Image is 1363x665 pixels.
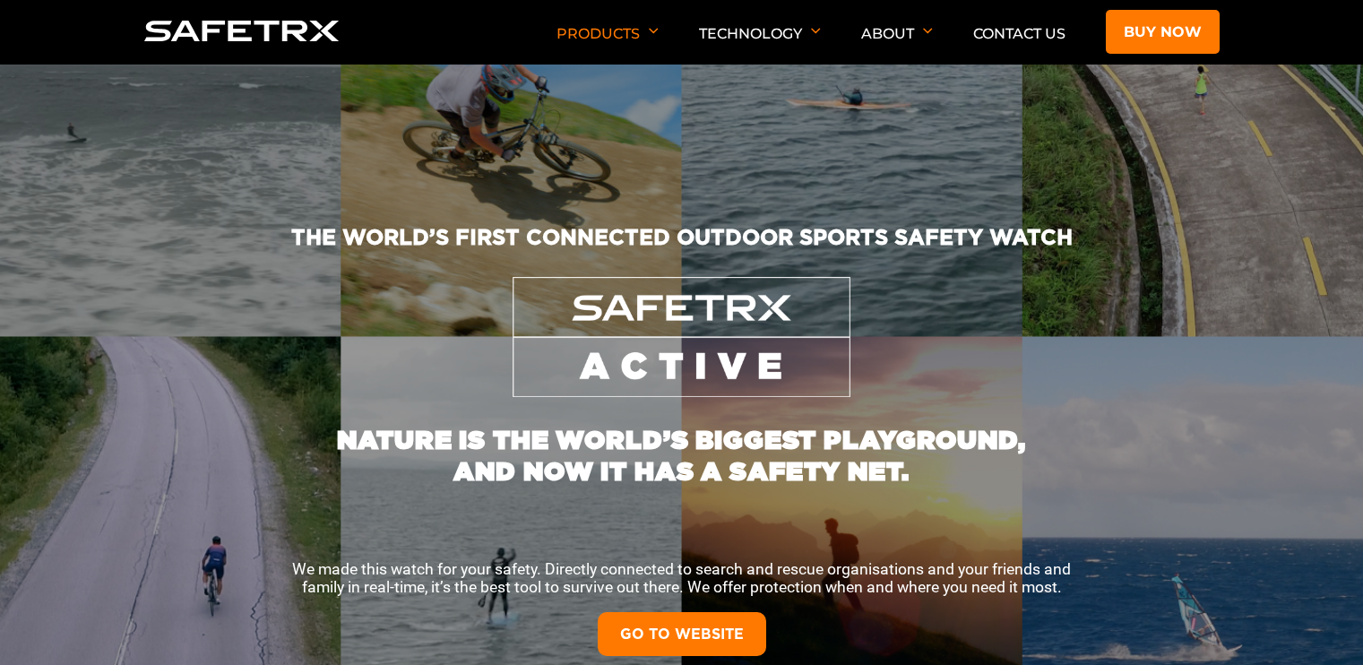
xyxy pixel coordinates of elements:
[556,25,659,65] p: Products
[861,25,933,65] p: About
[136,224,1227,277] h2: THE WORLD’S FIRST CONNECTED OUTDOOR SPORTS SAFETY WATCH
[811,28,821,34] img: Arrow down icon
[144,21,340,41] img: Logo SafeTrx
[513,277,850,397] img: SafeTrx Active Logo
[699,25,821,65] p: Technology
[1106,10,1220,54] a: Buy now
[323,397,1040,487] h1: NATURE IS THE WORLD’S BIGGEST PLAYGROUND, AND NOW IT HAS A SAFETY NET.
[649,28,659,34] img: Arrow down icon
[923,28,933,34] img: Arrow down icon
[279,560,1085,596] p: We made this watch for your safety. Directly connected to search and rescue organisations and you...
[973,25,1065,42] a: Contact Us
[598,612,766,656] a: GO TO WEBSITE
